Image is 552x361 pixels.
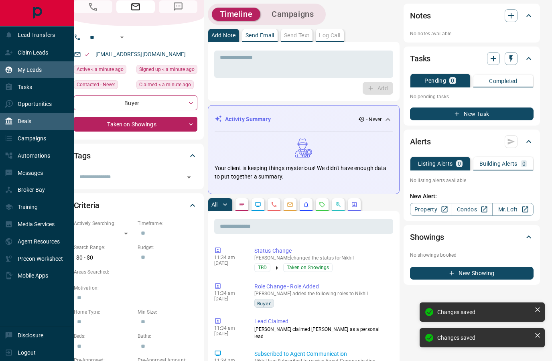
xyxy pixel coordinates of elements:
a: Property [410,203,451,216]
span: Claimed < a minute ago [139,81,191,89]
p: Budget: [138,244,197,251]
p: New Alert: [410,192,534,201]
div: Activity Summary- Never [215,112,393,127]
p: Motivation: [74,284,197,292]
div: Tags [74,146,197,165]
svg: Agent Actions [351,201,357,208]
p: Subscribed to Agent Communication [254,350,390,358]
p: Your client is keeping things mysterious! We didn't have enough data to put together a summary. [215,164,393,181]
span: Active < a minute ago [77,65,124,73]
div: Showings [410,227,534,247]
p: Areas Searched: [74,268,197,276]
span: Buyer [257,299,271,307]
span: No Number [74,0,112,13]
p: Completed [489,78,517,84]
div: Notes [410,6,534,25]
svg: Listing Alerts [303,201,309,208]
h2: Showings [410,231,444,243]
p: Activity Summary [225,115,271,124]
p: 11:34 am [214,325,242,331]
button: New Task [410,107,534,120]
button: Open [117,32,127,42]
h2: Tasks [410,52,430,65]
a: Condos [451,203,492,216]
p: [PERSON_NAME] claimed [PERSON_NAME] as a personal lead [254,326,390,340]
svg: Notes [239,201,245,208]
a: [EMAIL_ADDRESS][DOMAIN_NAME] [95,51,186,57]
p: [DATE] [214,296,242,302]
p: 0 [458,161,461,166]
div: Alerts [410,132,534,151]
button: Campaigns [264,8,322,21]
div: Buyer [74,95,197,110]
p: Role Change - Role Added [254,282,390,291]
svg: Opportunities [335,201,341,208]
span: Email [116,0,155,13]
p: All [211,202,218,207]
p: Building Alerts [479,161,517,166]
div: Taken on Showings [74,117,197,132]
svg: Calls [271,201,277,208]
svg: Requests [319,201,325,208]
h2: Alerts [410,135,431,148]
p: [PERSON_NAME] changed the status for Nikhil [254,255,390,261]
div: Mon Sep 15 2025 [74,65,132,76]
p: No listing alerts available [410,177,534,184]
div: Criteria [74,196,197,215]
p: Home Type: [74,308,134,316]
div: Mon Sep 15 2025 [136,80,197,91]
p: Send Email [246,32,274,38]
p: Pending [424,78,446,83]
a: Mr.Loft [492,203,534,216]
p: Add Note [211,32,236,38]
p: 11:34 am [214,290,242,296]
p: No showings booked [410,251,534,259]
div: Changes saved [437,335,531,341]
p: Search Range: [74,244,134,251]
p: Listing Alerts [418,161,453,166]
span: TBD [258,264,267,272]
p: Timeframe: [138,220,197,227]
span: Signed up < a minute ago [139,65,195,73]
button: New Showing [410,267,534,280]
p: Min Size: [138,308,197,316]
p: No pending tasks [410,91,534,103]
h2: Tags [74,149,91,162]
span: Contacted - Never [77,81,115,89]
svg: Lead Browsing Activity [255,201,261,208]
p: Status Change [254,247,390,255]
svg: Emails [287,201,293,208]
p: Baths: [138,333,197,340]
p: 0 [522,161,526,166]
p: No notes available [410,30,534,37]
p: [DATE] [214,331,242,337]
p: Actively Searching: [74,220,134,227]
p: Lead Claimed [254,317,390,326]
div: Tasks [410,49,534,68]
button: Timeline [212,8,261,21]
div: Mon Sep 15 2025 [136,65,197,76]
p: [PERSON_NAME] added the following roles to Nikhil [254,291,390,296]
span: No Number [159,0,197,13]
h2: Criteria [74,199,100,212]
button: Open [183,172,195,183]
p: 11:34 am [214,255,242,260]
div: Changes saved [437,309,531,315]
h2: Notes [410,9,431,22]
p: 0 [451,78,454,83]
p: $0 - $0 [74,251,134,264]
p: [DATE] [214,260,242,266]
span: Taken on Showings [287,264,329,272]
p: Beds: [74,333,134,340]
svg: Email Valid [84,52,90,57]
p: - Never [366,116,382,123]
